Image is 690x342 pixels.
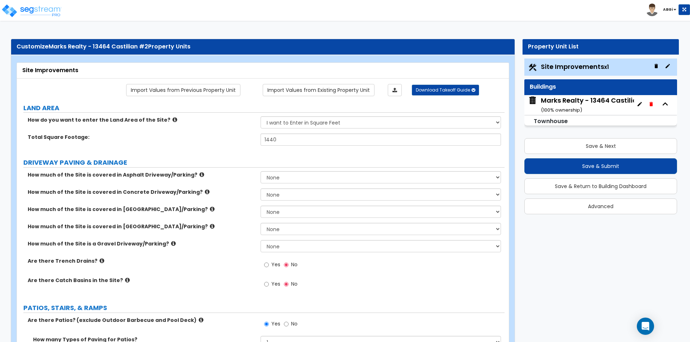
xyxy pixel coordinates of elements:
a: Import the dynamic attribute values from existing properties. [263,84,374,96]
div: Buildings [530,83,672,91]
label: Are there Catch Basins in the Site? [28,277,255,284]
span: Download Takeoff Guide [416,87,470,93]
small: Townhouse [534,117,568,125]
div: Property Unit List [528,43,673,51]
span: Site Improvements [541,62,609,71]
span: Yes [271,280,280,287]
label: DRIVEWAY PAVING & DRAINAGE [23,158,505,167]
input: Yes [264,320,269,328]
input: Yes [264,261,269,269]
i: click for more info! [210,206,215,212]
label: LAND AREA [23,103,505,113]
input: No [284,320,289,328]
img: building.svg [528,96,537,105]
div: Open Intercom Messenger [637,318,654,335]
button: Advanced [524,198,677,214]
label: Are there Patios? (exclude Outdoor Barbecue and Pool Deck) [28,317,255,324]
span: Yes [271,320,280,327]
div: Marks Realty - 13464 Castilian #2 [541,96,653,114]
button: Download Takeoff Guide [412,85,479,95]
label: How much of the Site is covered in [GEOGRAPHIC_DATA]/Parking? [28,223,255,230]
input: Yes [264,280,269,288]
input: No [284,261,289,269]
b: ABGi [663,7,673,12]
a: Import the dynamic attribute values from previous properties. [126,84,240,96]
label: Are there Trench Drains? [28,257,255,264]
button: Save & Return to Building Dashboard [524,178,677,194]
label: Total Square Footage: [28,133,255,141]
i: click for more info! [125,277,130,283]
span: Yes [271,261,280,268]
label: How do you want to enter the Land Area of the Site? [28,116,255,123]
div: Site Improvements [22,66,503,75]
i: click for more info! [205,189,210,195]
i: click for more info! [172,117,177,122]
span: No [291,261,298,268]
span: No [291,280,298,287]
i: click for more info! [171,241,176,246]
button: Save & Next [524,138,677,154]
input: No [284,280,289,288]
i: click for more info! [100,258,104,263]
i: click for more info! [199,172,204,177]
a: Import the dynamic attributes value through Excel sheet [388,84,402,96]
label: How much of the Site is a Gravel Driveway/Parking? [28,240,255,247]
img: Construction.png [528,63,537,72]
label: How much of the Site is covered in [GEOGRAPHIC_DATA]/Parking? [28,206,255,213]
small: x1 [604,63,609,71]
i: click for more info! [210,224,215,229]
img: logo_pro_r.png [1,4,62,18]
i: click for more info! [199,317,203,323]
label: How much of the Site is covered in Concrete Driveway/Parking? [28,188,255,196]
img: avatar.png [646,4,658,16]
span: Marks Realty - 13464 Castilian #2 [49,42,148,51]
label: PATIOS, STAIRS, & RAMPS [23,303,505,313]
span: Marks Realty - 13464 Castilian #2 [528,96,634,114]
small: ( 100 % ownership) [541,107,582,113]
button: Save & Submit [524,158,677,174]
span: No [291,320,298,327]
div: Customize Property Units [17,43,509,51]
label: How much of the Site is covered in Asphalt Driveway/Parking? [28,171,255,178]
